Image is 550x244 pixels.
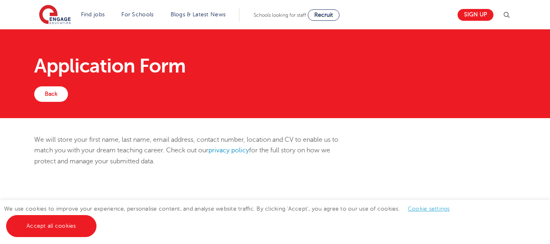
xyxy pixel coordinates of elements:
[81,11,105,18] a: Find jobs
[34,134,351,167] p: We will store your first name, last name, email address, contact number, location and CV to enabl...
[6,215,96,237] a: Accept all cookies
[314,12,333,18] span: Recruit
[308,9,340,21] a: Recruit
[254,12,306,18] span: Schools looking for staff
[171,11,226,18] a: Blogs & Latest News
[34,56,516,76] h1: Application Form
[34,86,68,102] a: Back
[4,206,458,229] span: We use cookies to improve your experience, personalise content, and analyse website traffic. By c...
[121,11,153,18] a: For Schools
[458,9,493,21] a: Sign up
[39,5,71,25] img: Engage Education
[208,147,249,154] a: privacy policy
[408,206,450,212] a: Cookie settings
